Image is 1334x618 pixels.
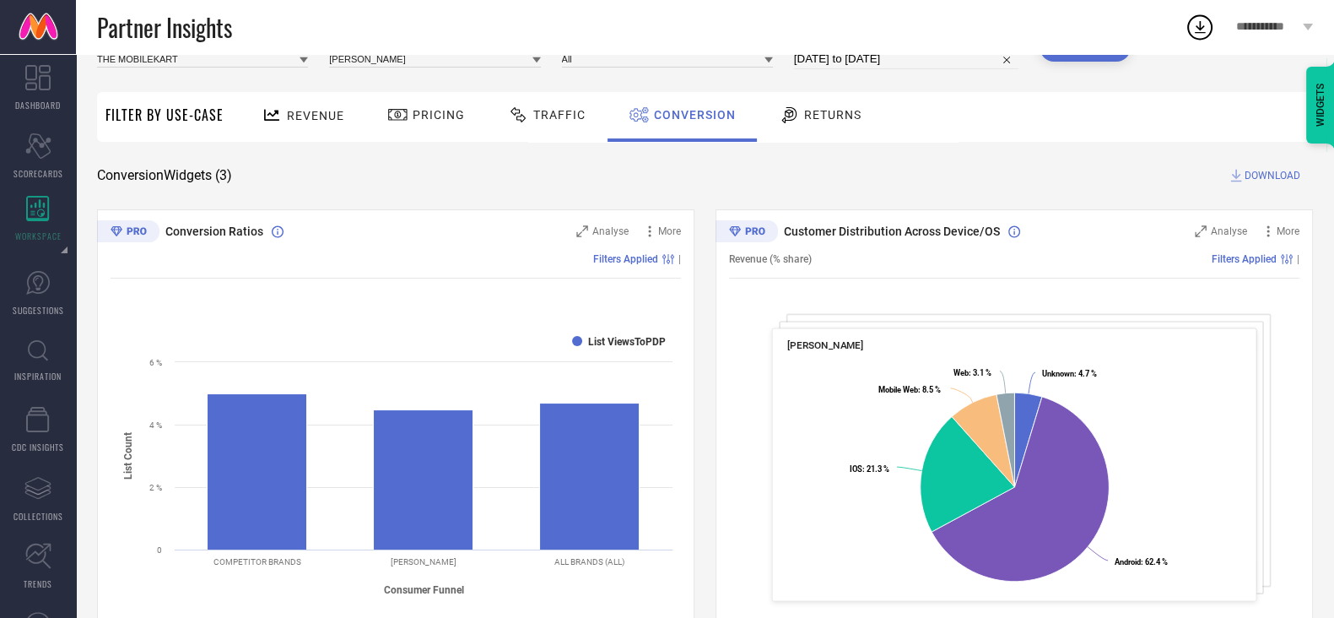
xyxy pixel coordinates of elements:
span: SUGGESTIONS [13,304,64,317]
span: INSPIRATION [14,370,62,382]
text: List ViewsToPDP [588,336,666,348]
tspan: Consumer Funnel [384,583,464,595]
text: [PERSON_NAME] [391,557,456,566]
text: : 3.1 % [953,368,991,377]
span: Conversion Widgets ( 3 ) [97,167,232,184]
text: : 21.3 % [850,464,889,474]
tspan: Mobile Web [878,385,918,394]
span: COLLECTIONS [14,510,63,523]
span: Customer Distribution Across Device/OS [784,225,1000,238]
text: 2 % [149,483,162,492]
span: Analyse [1211,225,1247,237]
span: Conversion Ratios [165,225,263,238]
span: Filter By Use-Case [105,105,224,125]
span: DOWNLOAD [1245,167,1300,184]
text: : 62.4 % [1115,557,1168,566]
span: Analyse [592,225,629,237]
span: Filters Applied [593,253,658,265]
input: Select time period [794,49,1018,69]
span: SCORECARDS [14,167,63,180]
tspan: Unknown [1042,369,1074,378]
span: | [678,253,681,265]
span: More [1277,225,1299,237]
text: 0 [157,545,162,555]
span: Filters Applied [1212,253,1277,265]
text: COMPETITOR BRANDS [213,557,301,566]
span: TRENDS [24,577,52,590]
text: : 4.7 % [1042,369,1097,378]
span: | [1297,253,1299,265]
svg: Zoom [576,225,588,237]
tspan: List Count [122,432,134,480]
span: Pricing [413,108,465,122]
span: More [658,225,681,237]
svg: Zoom [1195,225,1207,237]
text: : 8.5 % [878,385,941,394]
span: Traffic [533,108,586,122]
div: Premium [716,220,778,246]
span: WORKSPACE [15,230,62,242]
text: 6 % [149,358,162,367]
text: ALL BRANDS (ALL) [554,557,624,566]
tspan: Android [1115,557,1141,566]
span: Returns [804,108,861,122]
tspan: IOS [850,464,862,474]
span: [PERSON_NAME] [787,339,864,351]
span: Conversion [654,108,736,122]
text: 4 % [149,420,162,430]
span: DASHBOARD [15,99,61,111]
div: Premium [97,220,159,246]
span: CDC INSIGHTS [12,441,64,453]
tspan: Web [953,368,969,377]
span: Partner Insights [97,10,232,45]
span: Revenue [287,109,344,122]
span: Revenue (% share) [729,253,812,265]
div: Open download list [1185,12,1215,42]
